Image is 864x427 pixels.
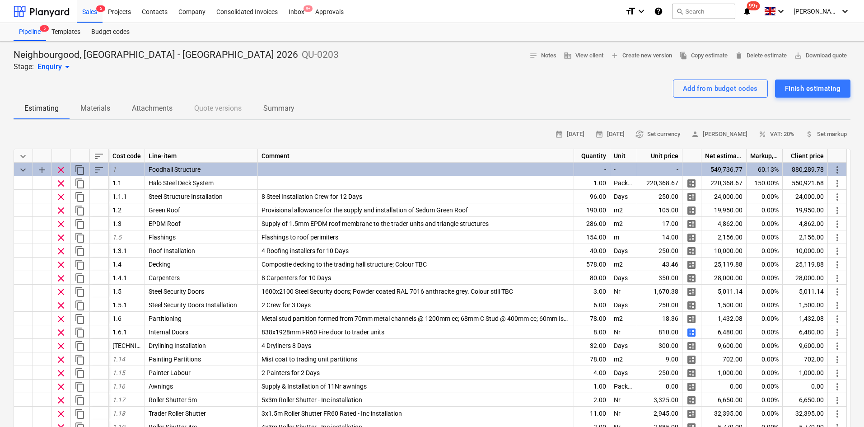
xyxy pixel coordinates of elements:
[637,366,682,380] div: 250.00
[637,339,682,352] div: 300.00
[683,83,758,94] div: Add from budget codes
[564,51,603,61] span: View client
[686,300,697,311] span: Manage detailed breakdown for the row
[37,164,47,175] span: Add sub category to row
[832,368,843,379] span: More actions
[112,234,121,241] span: 1.5
[637,258,682,271] div: 43.46
[109,298,145,312] div: 1.5.1
[529,51,556,61] span: Notes
[75,205,85,216] span: Duplicate row
[564,52,572,60] span: business
[86,23,135,41] a: Budget codes
[783,393,828,407] div: 6,650.00
[18,151,28,162] span: Collapse all categories
[632,127,684,141] button: Set currency
[574,258,610,271] div: 578.00
[75,286,85,297] span: Duplicate row
[686,219,697,230] span: Manage detailed breakdown for the row
[635,130,644,138] span: currency_exchange
[676,8,683,15] span: search
[75,327,85,338] span: Duplicate row
[595,130,603,138] span: calendar_month
[610,352,637,366] div: m2
[93,151,104,162] span: Sort rows within table
[595,129,625,140] span: [DATE]
[574,163,610,176] div: -
[747,352,783,366] div: 0.00%
[262,193,362,200] span: 8 Steel Installation Crew for 12 Days
[56,205,66,216] span: Remove row
[529,52,537,60] span: notes
[758,130,766,138] span: percent
[701,407,747,420] div: 32,395.00
[747,1,760,10] span: 99+
[747,380,783,393] div: 0.00%
[46,23,86,41] a: Templates
[701,352,747,366] div: 702.00
[783,366,828,380] div: 1,000.00
[783,176,828,190] div: 550,921.68
[747,312,783,325] div: 0.00%
[783,339,828,352] div: 9,600.00
[775,6,786,17] i: keyboard_arrow_down
[574,366,610,380] div: 4.00
[701,176,747,190] div: 220,368.67
[783,298,828,312] div: 1,500.00
[832,273,843,284] span: More actions
[149,179,214,187] span: Halo Steel Deck System
[610,163,637,176] div: -
[747,258,783,271] div: 0.00%
[747,407,783,420] div: 0.00%
[610,217,637,230] div: m2
[610,190,637,203] div: Days
[80,103,110,114] p: Materials
[40,25,49,32] span: 5
[701,339,747,352] div: 9,600.00
[701,163,747,176] div: 549,736.77
[701,190,747,203] div: 24,000.00
[109,325,145,339] div: 1.6.1
[574,285,610,298] div: 3.00
[747,271,783,285] div: 0.00%
[610,407,637,420] div: Nr
[686,408,697,419] span: Manage detailed breakdown for the row
[610,285,637,298] div: Nr
[701,258,747,271] div: 25,119.88
[56,368,66,379] span: Remove row
[832,246,843,257] span: More actions
[747,366,783,380] div: 0.00%
[262,220,489,227] span: Supply of 1.5mm EPDM roof membrane to the trader units and triangle structures
[747,244,783,258] div: 0.00%
[75,368,85,379] span: Duplicate row
[832,314,843,324] span: More actions
[802,127,850,141] button: Set markup
[637,149,682,163] div: Unit price
[790,49,850,63] button: Download quote
[775,80,850,98] button: Finish estimating
[701,366,747,380] div: 1,000.00
[75,354,85,365] span: Duplicate row
[686,341,697,352] span: Manage detailed breakdown for the row
[109,339,145,352] div: [TECHNICAL_ID]
[611,52,619,60] span: add
[636,6,647,17] i: keyboard_arrow_down
[56,232,66,243] span: Remove row
[610,271,637,285] div: Days
[75,300,85,311] span: Duplicate row
[747,339,783,352] div: 0.00%
[14,61,34,72] p: Stage:
[56,178,66,189] span: Remove row
[56,219,66,230] span: Remove row
[747,217,783,230] div: 0.00%
[75,381,85,392] span: Duplicate row
[574,203,610,217] div: 190.00
[676,49,731,63] button: Copy estimate
[686,381,697,392] span: Manage detailed breakdown for the row
[637,244,682,258] div: 250.00
[56,327,66,338] span: Remove row
[75,314,85,324] span: Duplicate row
[637,163,682,176] div: -
[610,258,637,271] div: m2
